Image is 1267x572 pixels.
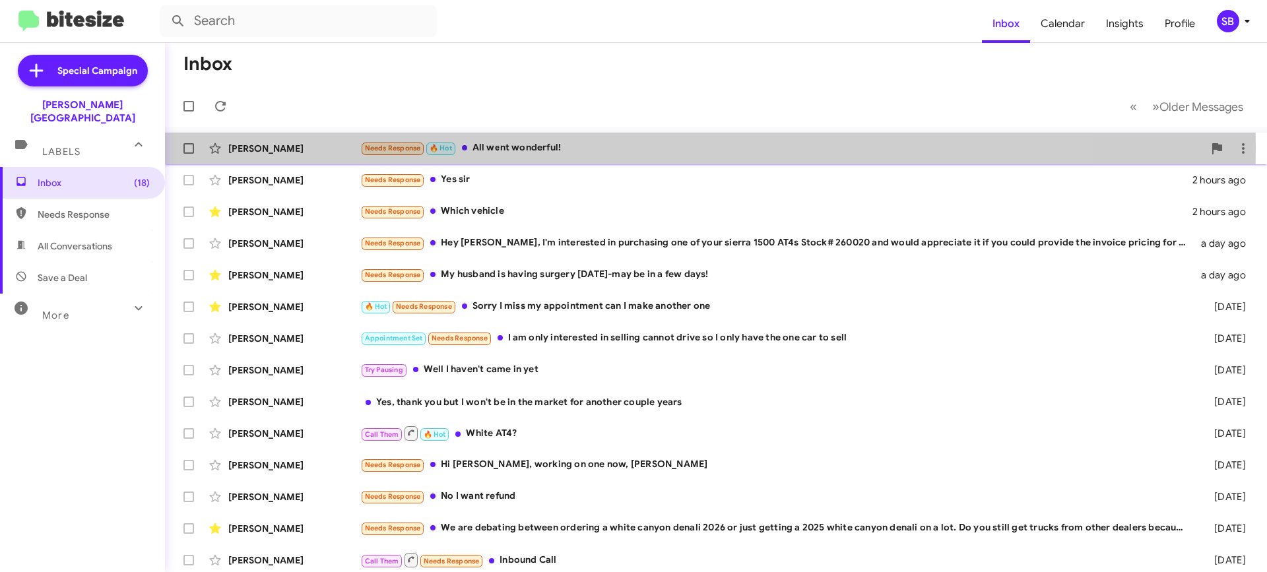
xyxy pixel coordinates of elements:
[1193,332,1256,345] div: [DATE]
[228,427,360,440] div: [PERSON_NAME]
[228,554,360,567] div: [PERSON_NAME]
[57,64,137,77] span: Special Campaign
[1193,364,1256,377] div: [DATE]
[365,524,421,532] span: Needs Response
[430,144,452,152] span: 🔥 Hot
[228,269,360,282] div: [PERSON_NAME]
[360,457,1193,472] div: Hi [PERSON_NAME], working on one now, [PERSON_NAME]
[1192,174,1256,187] div: 2 hours ago
[228,174,360,187] div: [PERSON_NAME]
[1193,427,1256,440] div: [DATE]
[1130,98,1137,115] span: «
[365,175,421,184] span: Needs Response
[360,425,1193,441] div: White AT4?
[1152,98,1159,115] span: »
[18,55,148,86] a: Special Campaign
[42,309,69,321] span: More
[1095,5,1154,43] a: Insights
[1193,490,1256,503] div: [DATE]
[396,302,452,311] span: Needs Response
[360,267,1193,282] div: My husband is having surgery [DATE]-may be in a few days!
[424,557,480,565] span: Needs Response
[1193,459,1256,472] div: [DATE]
[42,146,81,158] span: Labels
[365,430,399,439] span: Call Them
[228,332,360,345] div: [PERSON_NAME]
[228,364,360,377] div: [PERSON_NAME]
[228,459,360,472] div: [PERSON_NAME]
[360,204,1192,219] div: Which vehicle
[365,334,423,342] span: Appointment Set
[360,331,1193,346] div: I am only interested in selling cannot drive so I only have the one car to sell
[1159,100,1243,114] span: Older Messages
[228,205,360,218] div: [PERSON_NAME]
[228,395,360,408] div: [PERSON_NAME]
[432,334,488,342] span: Needs Response
[365,270,421,279] span: Needs Response
[1154,5,1206,43] a: Profile
[365,492,421,501] span: Needs Response
[1193,522,1256,535] div: [DATE]
[360,299,1193,314] div: Sorry I miss my appointment can I make another one
[160,5,437,37] input: Search
[134,176,150,189] span: (18)
[1193,269,1256,282] div: a day ago
[228,142,360,155] div: [PERSON_NAME]
[360,552,1193,568] div: Inbound Call
[360,362,1193,377] div: Well I haven't came in yet
[360,489,1193,504] div: No I want refund
[1144,93,1251,120] button: Next
[982,5,1030,43] a: Inbox
[1206,10,1252,32] button: SB
[228,522,360,535] div: [PERSON_NAME]
[1030,5,1095,43] a: Calendar
[1193,554,1256,567] div: [DATE]
[38,239,112,253] span: All Conversations
[1193,395,1256,408] div: [DATE]
[360,172,1192,187] div: Yes sir
[365,557,399,565] span: Call Them
[365,302,387,311] span: 🔥 Hot
[1122,93,1145,120] button: Previous
[183,53,232,75] h1: Inbox
[365,144,421,152] span: Needs Response
[365,461,421,469] span: Needs Response
[1193,300,1256,313] div: [DATE]
[365,207,421,216] span: Needs Response
[360,236,1193,251] div: Hey [PERSON_NAME], I'm interested in purchasing one of your sierra 1500 AT4s Stock# 260020 and wo...
[228,237,360,250] div: [PERSON_NAME]
[1122,93,1251,120] nav: Page navigation example
[228,490,360,503] div: [PERSON_NAME]
[38,271,87,284] span: Save a Deal
[38,176,150,189] span: Inbox
[360,395,1193,408] div: Yes, thank you but I won't be in the market for another couple years
[365,365,403,374] span: Try Pausing
[1217,10,1239,32] div: SB
[360,521,1193,536] div: We are debating between ordering a white canyon denali 2026 or just getting a 2025 white canyon d...
[424,430,446,439] span: 🔥 Hot
[1192,205,1256,218] div: 2 hours ago
[365,239,421,247] span: Needs Response
[360,141,1204,156] div: All went wonderful!
[38,208,150,221] span: Needs Response
[1193,237,1256,250] div: a day ago
[228,300,360,313] div: [PERSON_NAME]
